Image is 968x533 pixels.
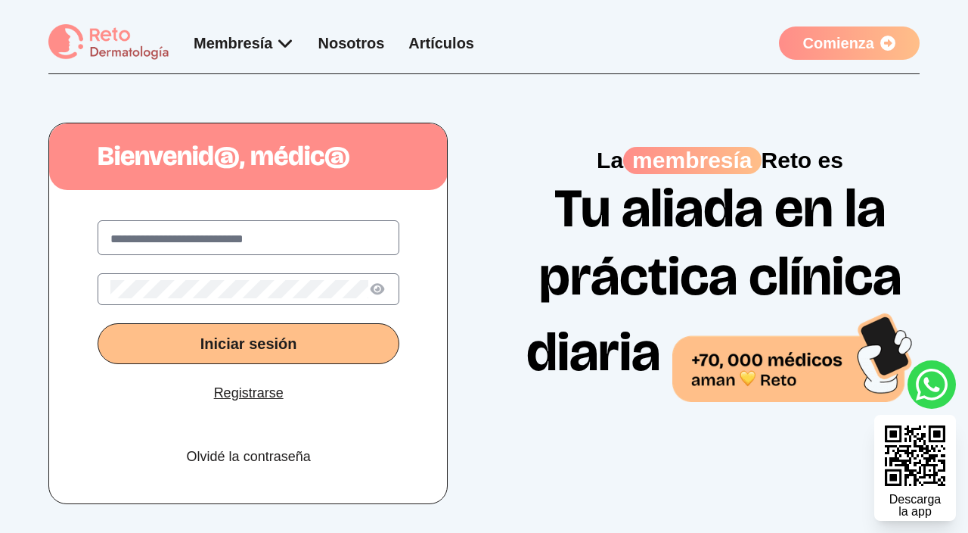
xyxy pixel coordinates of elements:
[194,33,294,54] div: Membresía
[779,26,920,60] a: Comienza
[520,147,920,174] p: La Reto es
[49,142,448,172] h1: Bienvenid@, médic@
[318,35,385,51] a: Nosotros
[48,24,169,61] img: logo Reto dermatología
[889,494,941,518] div: Descarga la app
[98,323,399,364] button: Iniciar sesión
[520,174,920,402] h1: Tu aliada en la práctica clínica diaria
[623,147,761,174] span: membresía
[408,35,474,51] a: Artículos
[214,382,284,404] a: Registrarse
[187,446,311,467] a: Olvidé la contraseña
[907,360,956,409] a: whatsapp button
[200,335,297,352] span: Iniciar sesión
